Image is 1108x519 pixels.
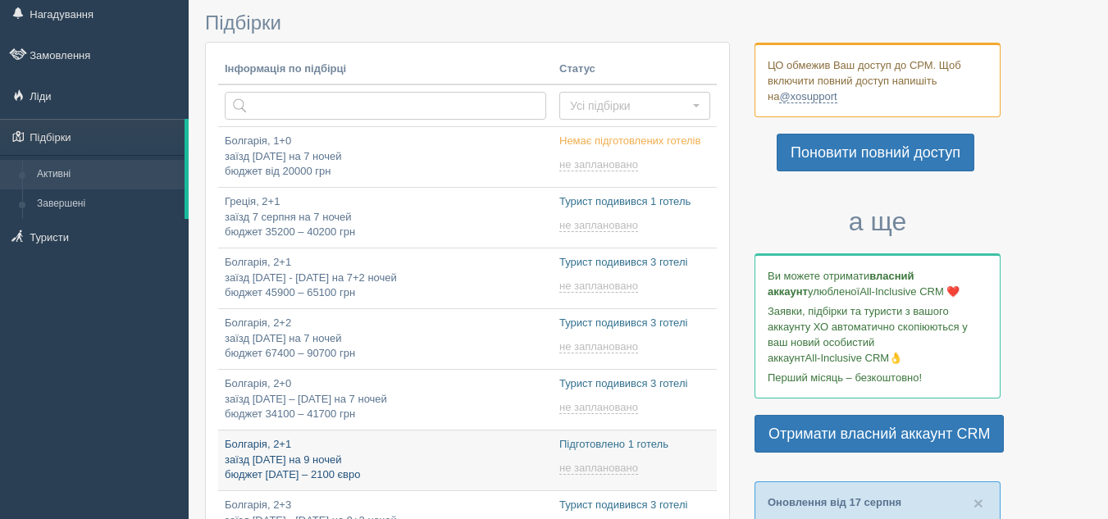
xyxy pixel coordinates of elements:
span: Усі підбірки [570,98,689,114]
span: × [973,494,983,512]
span: не заплановано [559,219,638,232]
p: Немає підготовлених готелів [559,134,710,149]
p: Турист подивився 3 готелі [559,316,710,331]
a: не заплановано [559,401,641,414]
a: Болгарія, 2+1заїзд [DATE] - [DATE] на 7+2 ночейбюджет 45900 – 65100 грн [218,248,553,308]
span: не заплановано [559,158,638,171]
span: не заплановано [559,340,638,353]
button: Усі підбірки [559,92,710,120]
p: Турист подивився 3 готелі [559,498,710,513]
p: Ви можете отримати улюбленої [768,268,987,299]
span: не заплановано [559,462,638,475]
p: Болгарія, 2+1 заїзд [DATE] - [DATE] на 7+2 ночей бюджет 45900 – 65100 грн [225,255,546,301]
h3: а ще [755,207,1001,236]
a: Болгарія, 2+1заїзд [DATE] на 9 ночейбюджет [DATE] – 2100 євро [218,430,553,490]
span: не заплановано [559,401,638,414]
a: Отримати власний аккаунт CRM [755,415,1004,453]
span: All-Inclusive CRM ❤️ [859,285,960,298]
span: не заплановано [559,280,638,293]
a: Поновити повний доступ [777,134,974,171]
p: Підготовлено 1 готель [559,437,710,453]
p: Болгарія, 2+1 заїзд [DATE] на 9 ночей бюджет [DATE] – 2100 євро [225,437,546,483]
p: Турист подивився 1 готель [559,194,710,210]
a: не заплановано [559,219,641,232]
th: Інформація по підбірці [218,55,553,84]
a: не заплановано [559,462,641,475]
a: Завершені [30,189,185,219]
a: Активні [30,160,185,189]
span: All-Inclusive CRM👌 [805,352,903,364]
button: Close [973,494,983,512]
a: не заплановано [559,340,641,353]
p: Болгарія, 2+0 заїзд [DATE] – [DATE] на 7 ночей бюджет 34100 – 41700 грн [225,376,546,422]
a: Болгарія, 1+0заїзд [DATE] на 7 ночейбюджет від 20000 грн [218,127,553,187]
p: Греція, 2+1 заїзд 7 серпня на 7 ночей бюджет 35200 – 40200 грн [225,194,546,240]
a: не заплановано [559,280,641,293]
p: Турист подивився 3 готелі [559,255,710,271]
p: Заявки, підбірки та туристи з вашого аккаунту ХО автоматично скопіюються у ваш новий особистий ак... [768,303,987,366]
p: Перший місяць – безкоштовно! [768,370,987,385]
th: Статус [553,55,717,84]
span: Підбірки [205,11,281,34]
p: Турист подивився 3 готелі [559,376,710,392]
a: Болгарія, 2+0заїзд [DATE] – [DATE] на 7 ночейбюджет 34100 – 41700 грн [218,370,553,430]
p: Болгарія, 1+0 заїзд [DATE] на 7 ночей бюджет від 20000 грн [225,134,546,180]
input: Пошук за країною або туристом [225,92,546,120]
a: @xosupport [779,90,837,103]
a: Греція, 2+1заїзд 7 серпня на 7 ночейбюджет 35200 – 40200 грн [218,188,553,248]
div: ЦО обмежив Ваш доступ до СРМ. Щоб включити повний доступ напишіть на [755,43,1001,117]
p: Болгарія, 2+2 заїзд [DATE] на 7 ночей бюджет 67400 – 90700 грн [225,316,546,362]
a: Оновлення від 17 серпня [768,496,901,508]
a: не заплановано [559,158,641,171]
a: Болгарія, 2+2заїзд [DATE] на 7 ночейбюджет 67400 – 90700 грн [218,309,553,369]
b: власний аккаунт [768,270,914,298]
